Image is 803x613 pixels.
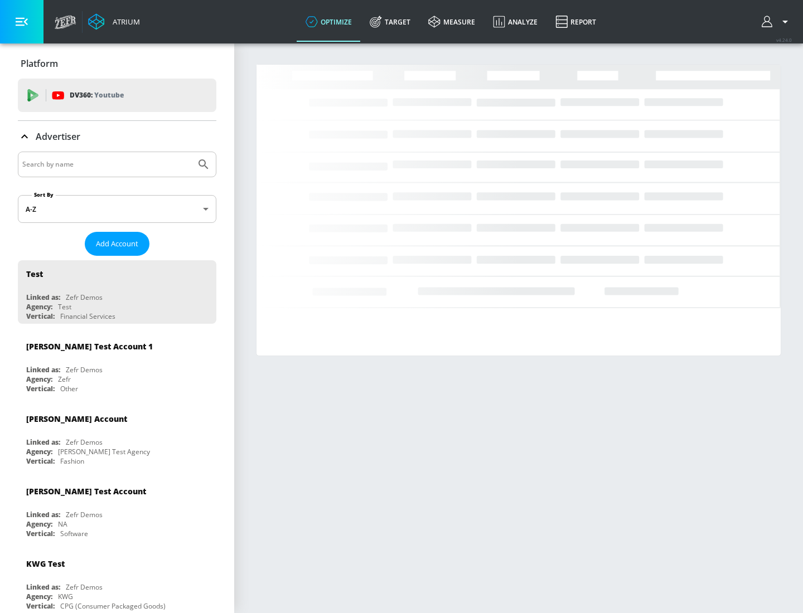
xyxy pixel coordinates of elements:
div: Zefr Demos [66,293,103,302]
a: Analyze [484,2,546,42]
div: [PERSON_NAME] AccountLinked as:Zefr DemosAgency:[PERSON_NAME] Test AgencyVertical:Fashion [18,405,216,469]
div: Vertical: [26,456,55,466]
button: Add Account [85,232,149,256]
div: Vertical: [26,601,55,611]
p: Youtube [94,89,124,101]
div: Test [58,302,71,312]
span: Add Account [96,237,138,250]
p: DV360: [70,89,124,101]
a: Atrium [88,13,140,30]
div: TestLinked as:Zefr DemosAgency:TestVertical:Financial Services [18,260,216,324]
p: Platform [21,57,58,70]
div: Vertical: [26,384,55,393]
input: Search by name [22,157,191,172]
div: Platform [18,48,216,79]
div: Atrium [108,17,140,27]
div: Zefr Demos [66,510,103,519]
div: Test [26,269,43,279]
div: Linked as: [26,437,60,447]
div: [PERSON_NAME] Test Account 1Linked as:Zefr DemosAgency:ZefrVertical:Other [18,333,216,396]
div: Zefr Demos [66,582,103,592]
div: Linked as: [26,293,60,302]
div: Financial Services [60,312,115,321]
div: Software [60,529,88,538]
div: Agency: [26,302,52,312]
div: Agency: [26,374,52,384]
div: KWG [58,592,73,601]
div: Agency: [26,592,52,601]
div: [PERSON_NAME] Test AccountLinked as:Zefr DemosAgency:NAVertical:Software [18,478,216,541]
div: [PERSON_NAME] Account [26,413,127,424]
span: v 4.24.0 [776,37,792,43]
div: CPG (Consumer Packaged Goods) [60,601,166,611]
div: [PERSON_NAME] Test Account 1 [26,341,153,352]
p: Advertiser [36,130,80,143]
div: Vertical: [26,529,55,538]
a: Report [546,2,605,42]
div: NA [58,519,67,529]
div: Agency: [26,447,52,456]
div: A-Z [18,195,216,223]
a: measure [419,2,484,42]
div: Other [60,384,78,393]
div: [PERSON_NAME] Test Agency [58,447,150,456]
div: Zefr Demos [66,365,103,374]
div: Vertical: [26,312,55,321]
div: [PERSON_NAME] Test Account [26,486,146,497]
a: optimize [297,2,361,42]
div: Agency: [26,519,52,529]
div: Advertiser [18,121,216,152]
div: Linked as: [26,582,60,592]
div: Zefr Demos [66,437,103,447]
div: KWG Test [26,558,65,569]
div: Linked as: [26,510,60,519]
a: Target [361,2,419,42]
div: Fashion [60,456,84,466]
div: Linked as: [26,365,60,374]
div: Zefr [58,374,71,384]
div: DV360: Youtube [18,79,216,112]
label: Sort By [32,191,56,198]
